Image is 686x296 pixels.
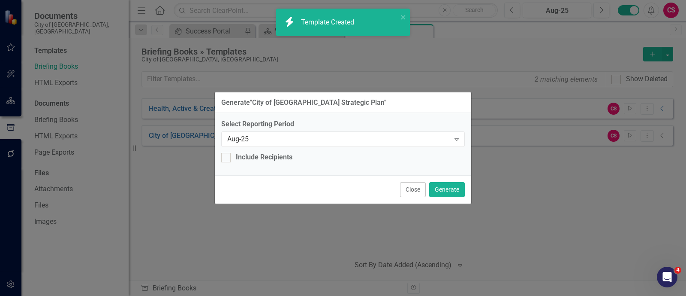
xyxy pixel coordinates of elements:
[227,134,450,144] div: Aug-25
[221,119,465,129] label: Select Reporting Period
[221,99,386,107] div: Generate " City of [GEOGRAPHIC_DATA] Strategic Plan "
[236,153,292,162] div: Include Recipients
[674,267,681,274] span: 4
[301,18,356,27] div: Template Created
[429,182,465,197] button: Generate
[400,182,426,197] button: Close
[400,12,406,22] button: close
[657,267,677,287] iframe: Intercom live chat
